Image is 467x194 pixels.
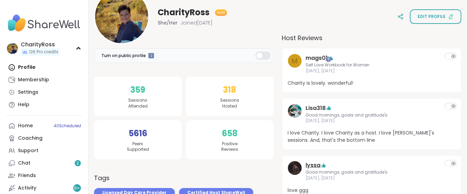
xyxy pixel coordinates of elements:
[6,132,83,145] a: Coaching
[288,104,302,124] a: Lisa318
[18,147,38,154] div: Support
[288,80,456,87] span: Charity is lovely. wonderful!
[18,76,49,83] div: Membership
[158,19,178,26] span: She/Her
[6,11,83,35] img: ShareWell Nav Logo
[18,101,29,108] div: Help
[127,141,149,153] span: Peers Supported
[288,161,302,181] a: lyssa
[220,98,239,109] span: Sessions Hosted
[18,89,38,96] div: Settings
[6,86,83,99] a: Settings
[130,84,145,96] span: 359
[6,169,83,182] a: Friends
[217,10,225,15] span: Host
[222,127,237,140] span: 658
[6,157,83,169] a: Chat2
[306,169,438,175] span: Good mornings, goals and gratitude's
[306,161,321,169] a: lyssa
[18,185,36,192] div: Activity
[128,98,148,109] span: Sessions Attended
[288,161,302,175] img: lyssa
[223,84,236,96] span: 318
[101,53,146,59] span: Turn on public profile
[288,54,302,74] a: m
[148,53,154,59] iframe: Spotlight
[29,49,58,55] span: 126 Pro credits
[6,74,83,86] a: Membership
[306,62,438,68] span: Self Love Workbook for Women
[410,9,461,24] button: Edit profile
[418,13,446,20] span: Edit profile
[221,141,238,153] span: Positive Reviews
[306,118,438,124] span: [DATE], [DATE]
[21,41,60,48] div: CharityRoss
[77,160,79,166] span: 2
[6,120,83,132] a: Home40Scheduled
[306,54,328,62] a: mags01
[18,122,33,129] div: Home
[288,129,456,144] span: I love Charity. I love Charity as a host. I love [PERSON_NAME]'s sessions. And, that's the bottom...
[326,56,331,62] iframe: Spotlight
[94,173,110,183] h3: Tags
[306,112,438,118] span: Good mornings, goals and gratitude's
[74,185,80,191] span: 9 +
[306,104,326,112] a: Lisa318
[6,99,83,111] a: Help
[288,104,302,118] img: Lisa318
[54,123,81,129] span: 40 Scheduled
[292,56,298,66] span: m
[129,127,147,140] span: 5616
[6,145,83,157] a: Support
[158,7,209,18] span: CharityRoss
[306,68,438,74] span: [DATE], [DATE]
[306,175,438,181] span: [DATE], [DATE]
[18,135,43,142] div: Coaching
[18,160,30,167] div: Chat
[180,19,213,26] span: Joined [DATE]
[288,187,456,194] span: love ggg
[18,172,36,179] div: Friends
[7,43,18,54] img: CharityRoss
